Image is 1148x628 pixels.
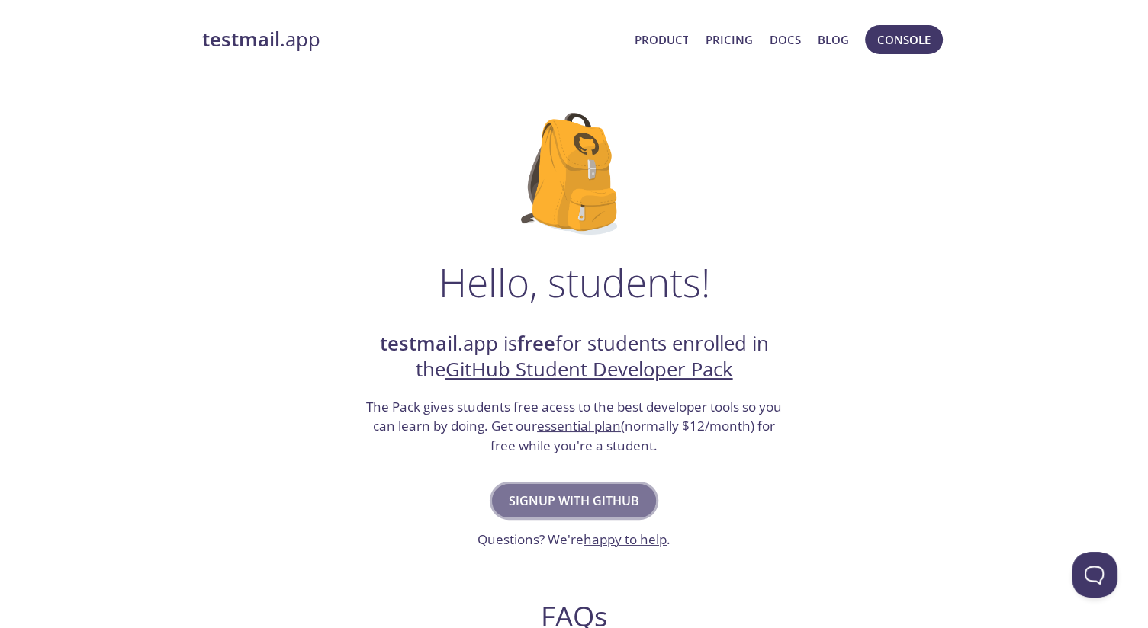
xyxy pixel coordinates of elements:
[705,30,752,50] a: Pricing
[380,330,458,357] strong: testmail
[865,25,943,54] button: Console
[478,530,670,549] h3: Questions? We're .
[365,397,784,456] h3: The Pack gives students free acess to the best developer tools so you can learn by doing. Get our...
[202,27,622,53] a: testmail.app
[877,30,931,50] span: Console
[634,30,688,50] a: Product
[365,331,784,383] h2: .app is for students enrolled in the
[537,417,621,434] a: essential plan
[1072,552,1117,598] iframe: Help Scout Beacon - Open
[445,356,733,383] a: GitHub Student Developer Pack
[492,484,656,517] button: Signup with GitHub
[521,113,627,235] img: github-student-backpack.png
[517,330,555,357] strong: free
[770,30,801,50] a: Docs
[439,259,710,305] h1: Hello, students!
[818,30,849,50] a: Blog
[584,530,667,548] a: happy to help
[202,26,280,53] strong: testmail
[509,490,639,511] span: Signup with GitHub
